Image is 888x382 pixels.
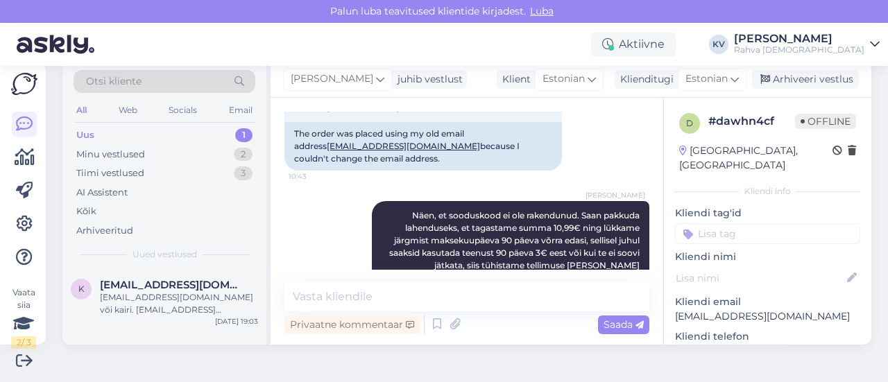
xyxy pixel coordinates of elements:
div: Klienditugi [615,72,674,87]
div: AI Assistent [76,186,128,200]
input: Lisa nimi [676,270,844,286]
div: Minu vestlused [76,148,145,162]
p: [EMAIL_ADDRESS][DOMAIN_NAME] [675,309,860,324]
div: Vaata siia [11,286,36,349]
div: Email [226,101,255,119]
span: [PERSON_NAME] [586,190,645,200]
span: kairi.vaster@mail.ee [100,279,244,291]
div: [GEOGRAPHIC_DATA], [GEOGRAPHIC_DATA] [679,144,832,173]
p: Kliendi telefon [675,329,860,344]
div: 2 / 3 [11,336,36,349]
div: Socials [166,101,200,119]
div: Klient [497,72,531,87]
div: Privaatne kommentaar [284,315,420,334]
div: Arhiveeri vestlus [752,70,859,89]
div: [EMAIL_ADDRESS][DOMAIN_NAME] või kairi. [EMAIL_ADDRESS][DOMAIN_NAME] [100,291,258,316]
span: Offline [795,114,856,129]
p: Kliendi email [675,295,860,309]
span: Uued vestlused [133,248,197,261]
div: 1 [235,128,253,142]
div: Arhiveeritud [76,224,133,238]
div: [DATE] 19:03 [215,316,258,327]
span: Luba [526,5,558,17]
input: Lisa tag [675,223,860,244]
div: 3 [234,166,253,180]
a: [EMAIL_ADDRESS][DOMAIN_NAME] [327,141,480,151]
span: Saada [604,318,644,331]
span: 10:43 [289,171,341,182]
div: # dawhn4cf [708,113,795,130]
a: [PERSON_NAME]Rahva [DEMOGRAPHIC_DATA] [734,33,880,55]
span: k [78,284,85,294]
div: Aktiivne [591,32,676,57]
span: d [686,118,693,128]
div: [PERSON_NAME] [734,33,864,44]
div: The order was placed using my old email address because I couldn't change the email address. [284,122,562,171]
div: Web [116,101,140,119]
div: KV [709,35,728,54]
span: Estonian [543,71,585,87]
span: Näen, et sooduskood ei ole rakendunud. Saan pakkuda lahenduseks, et tagastame summa 10,99€ ning l... [389,210,642,283]
div: Küsi telefoninumbrit [675,344,787,363]
span: Otsi kliente [86,74,142,89]
div: Rahva [DEMOGRAPHIC_DATA] [734,44,864,55]
div: All [74,101,89,119]
span: Estonian [685,71,728,87]
div: Tiimi vestlused [76,166,144,180]
div: Kliendi info [675,185,860,198]
div: Uus [76,128,94,142]
div: Kõik [76,205,96,218]
p: Kliendi nimi [675,250,860,264]
div: 2 [234,148,253,162]
div: juhib vestlust [392,72,463,87]
span: [PERSON_NAME] [291,71,373,87]
img: Askly Logo [11,73,37,95]
p: Kliendi tag'id [675,206,860,220]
